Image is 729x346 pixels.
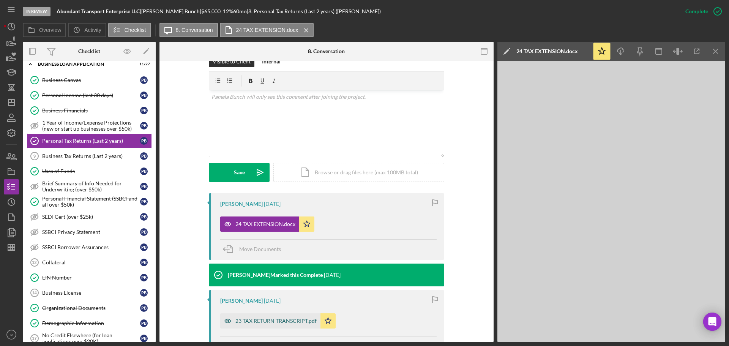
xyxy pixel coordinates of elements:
tspan: 9 [33,154,36,158]
div: P B [140,198,148,205]
div: Business License [42,290,140,296]
a: 9Business Tax Returns (Last 2 years)PB [27,149,152,164]
a: Personal Financial Statement (SSBCI and all over $50k)PB [27,194,152,209]
div: Personal Income (last 30 days) [42,92,140,98]
time: 2025-08-19 15:15 [264,298,281,304]
b: Abundant Transport Enterprise LLC [57,8,140,14]
div: 12 % [223,8,233,14]
div: Business Canvas [42,77,140,83]
button: Activity [68,23,106,37]
div: No Credit Elsewhere (for loan applications over $20K) [42,332,140,344]
div: | 8. Personal Tax Returns (Last 2 years) ([PERSON_NAME]) [247,8,381,14]
div: P B [140,228,148,236]
div: P B [140,107,148,114]
div: [PERSON_NAME] Bunch | [141,8,201,14]
div: P B [140,213,148,221]
button: Complete [678,4,725,19]
div: [PERSON_NAME] [220,201,263,207]
button: IV [4,327,19,342]
div: Organizational Documents [42,305,140,311]
div: | [57,8,141,14]
label: 8. Conversation [176,27,213,33]
a: 14Business LicensePB [27,285,152,300]
div: P B [140,304,148,312]
div: 23 TAX RETURN TRANSCRIPT.pdf [235,318,317,324]
div: 11 / 27 [136,62,150,66]
div: SSBCI Privacy Statement [42,229,140,235]
button: Visible to Client [209,56,254,67]
div: P B [140,289,148,297]
div: Business Financials [42,107,140,114]
label: 24 TAX EXTENSION.docx [236,27,298,33]
a: 17No Credit Elsewhere (for loan applications over $20K)PB [27,331,152,346]
tspan: 12 [32,260,36,265]
div: [PERSON_NAME] [220,298,263,304]
tspan: 17 [32,336,36,341]
div: Complete [685,4,708,19]
button: 24 TAX EXTENSION.docx [220,216,314,232]
div: Brief Summary of Info Needed for Underwriting (over $50k) [42,180,140,193]
div: Checklist [78,48,100,54]
div: In Review [23,7,50,16]
tspan: 14 [32,291,37,295]
button: Move Documents [220,240,289,259]
a: 12CollateralPB [27,255,152,270]
div: P B [140,167,148,175]
time: 2025-08-19 15:15 [324,272,341,278]
div: Demographic Information [42,320,140,326]
a: Demographic InformationPB [27,316,152,331]
div: Personal Tax Returns (Last 2 years) [42,138,140,144]
a: Organizational DocumentsPB [27,300,152,316]
div: P B [140,335,148,342]
label: Checklist [125,27,146,33]
div: P B [140,76,148,84]
div: SSBCI Borrower Assurances [42,244,140,250]
button: Save [209,163,270,182]
div: P B [140,122,148,130]
a: Brief Summary of Info Needed for Underwriting (over $50k)PB [27,179,152,194]
a: Personal Tax Returns (Last 2 years)PB [27,133,152,149]
div: EIN Number [42,275,140,281]
span: Move Documents [239,246,281,252]
div: P B [140,137,148,145]
div: P B [140,92,148,99]
label: Overview [39,27,61,33]
button: Internal [258,56,284,67]
div: 1 Year of Income/Expense Projections (new or start up businesses over $50k) [42,120,140,132]
text: IV [9,333,13,337]
div: Visible to Client [213,56,251,67]
div: P B [140,274,148,281]
div: Uses of Funds [42,168,140,174]
button: Checklist [108,23,151,37]
div: SEDI Cert (over $25k) [42,214,140,220]
time: 2025-08-25 16:52 [264,201,281,207]
div: 24 TAX EXTENSION.docx [516,48,578,54]
a: SEDI Cert (over $25k)PB [27,209,152,224]
div: P B [140,319,148,327]
div: P B [140,259,148,266]
button: 23 TAX RETURN TRANSCRIPT.pdf [220,313,336,329]
a: 1 Year of Income/Expense Projections (new or start up businesses over $50k)PB [27,118,152,133]
div: Business Tax Returns (Last 2 years) [42,153,140,159]
a: SSBCI Borrower AssurancesPB [27,240,152,255]
div: P B [140,152,148,160]
div: BUSINESS LOAN APPLICATION [38,62,131,66]
div: Save [234,163,245,182]
div: [PERSON_NAME] Marked this Complete [228,272,323,278]
div: 60 mo [233,8,247,14]
div: Open Intercom Messenger [703,313,721,331]
a: EIN NumberPB [27,270,152,285]
div: Personal Financial Statement (SSBCI and all over $50k) [42,196,140,208]
iframe: Document Preview [497,61,725,342]
div: Internal [262,56,281,67]
div: P B [140,243,148,251]
a: SSBCI Privacy StatementPB [27,224,152,240]
div: P B [140,183,148,190]
label: Activity [84,27,101,33]
span: $65,000 [201,8,221,14]
div: Collateral [42,259,140,265]
button: 24 TAX EXTENSION.docx [220,23,314,37]
a: Business FinancialsPB [27,103,152,118]
div: 24 TAX EXTENSION.docx [235,221,295,227]
button: Overview [23,23,66,37]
